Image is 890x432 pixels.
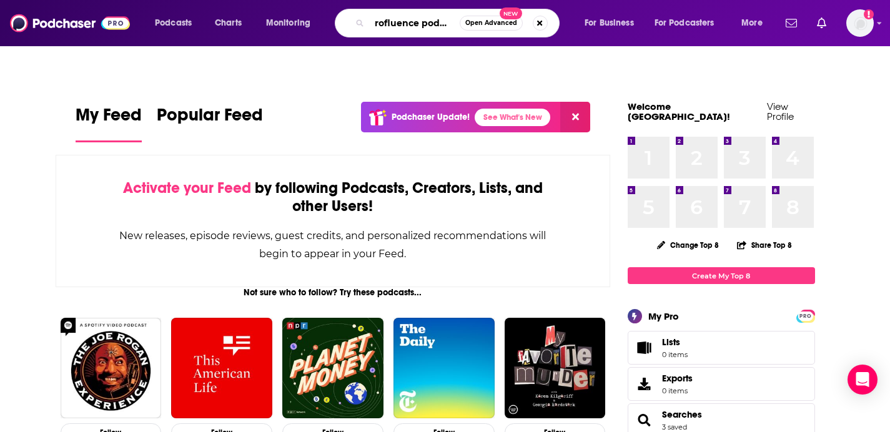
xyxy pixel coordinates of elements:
[76,104,142,133] span: My Feed
[662,386,693,395] span: 0 items
[812,12,831,34] a: Show notifications dropdown
[767,101,794,122] a: View Profile
[650,237,727,253] button: Change Top 8
[662,373,693,384] span: Exports
[207,13,249,33] a: Charts
[393,318,495,419] img: The Daily
[655,14,714,32] span: For Podcasters
[505,318,606,419] img: My Favorite Murder with Karen Kilgariff and Georgia Hardstark
[460,16,523,31] button: Open AdvancedNew
[798,311,813,320] a: PRO
[648,310,679,322] div: My Pro
[10,11,130,35] img: Podchaser - Follow, Share and Rate Podcasts
[119,227,548,263] div: New releases, episode reviews, guest credits, and personalized recommendations will begin to appe...
[347,9,571,37] div: Search podcasts, credits, & more...
[266,14,310,32] span: Monitoring
[76,104,142,142] a: My Feed
[646,13,733,33] button: open menu
[146,13,208,33] button: open menu
[848,365,878,395] div: Open Intercom Messenger
[155,14,192,32] span: Podcasts
[733,13,778,33] button: open menu
[585,14,634,32] span: For Business
[846,9,874,37] img: User Profile
[632,411,657,429] a: Searches
[215,14,242,32] span: Charts
[781,12,802,34] a: Show notifications dropdown
[465,20,517,26] span: Open Advanced
[282,318,383,419] img: Planet Money
[662,350,688,359] span: 0 items
[741,14,763,32] span: More
[662,336,688,348] span: Lists
[369,13,460,33] input: Search podcasts, credits, & more...
[257,13,327,33] button: open menu
[628,331,815,365] a: Lists
[628,101,730,122] a: Welcome [GEOGRAPHIC_DATA]!
[846,9,874,37] button: Show profile menu
[632,339,657,356] span: Lists
[475,109,550,126] a: See What's New
[500,7,522,19] span: New
[157,104,263,133] span: Popular Feed
[392,112,470,122] p: Podchaser Update!
[846,9,874,37] span: Logged in as dkcsports
[61,318,162,419] img: The Joe Rogan Experience
[798,312,813,321] span: PRO
[662,336,680,348] span: Lists
[632,375,657,393] span: Exports
[662,423,687,431] a: 3 saved
[864,9,874,19] svg: Add a profile image
[157,104,263,142] a: Popular Feed
[628,367,815,401] a: Exports
[56,287,611,298] div: Not sure who to follow? Try these podcasts...
[123,179,251,197] span: Activate your Feed
[119,179,548,215] div: by following Podcasts, Creators, Lists, and other Users!
[171,318,272,419] img: This American Life
[736,233,793,257] button: Share Top 8
[628,267,815,284] a: Create My Top 8
[576,13,650,33] button: open menu
[662,409,702,420] a: Searches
